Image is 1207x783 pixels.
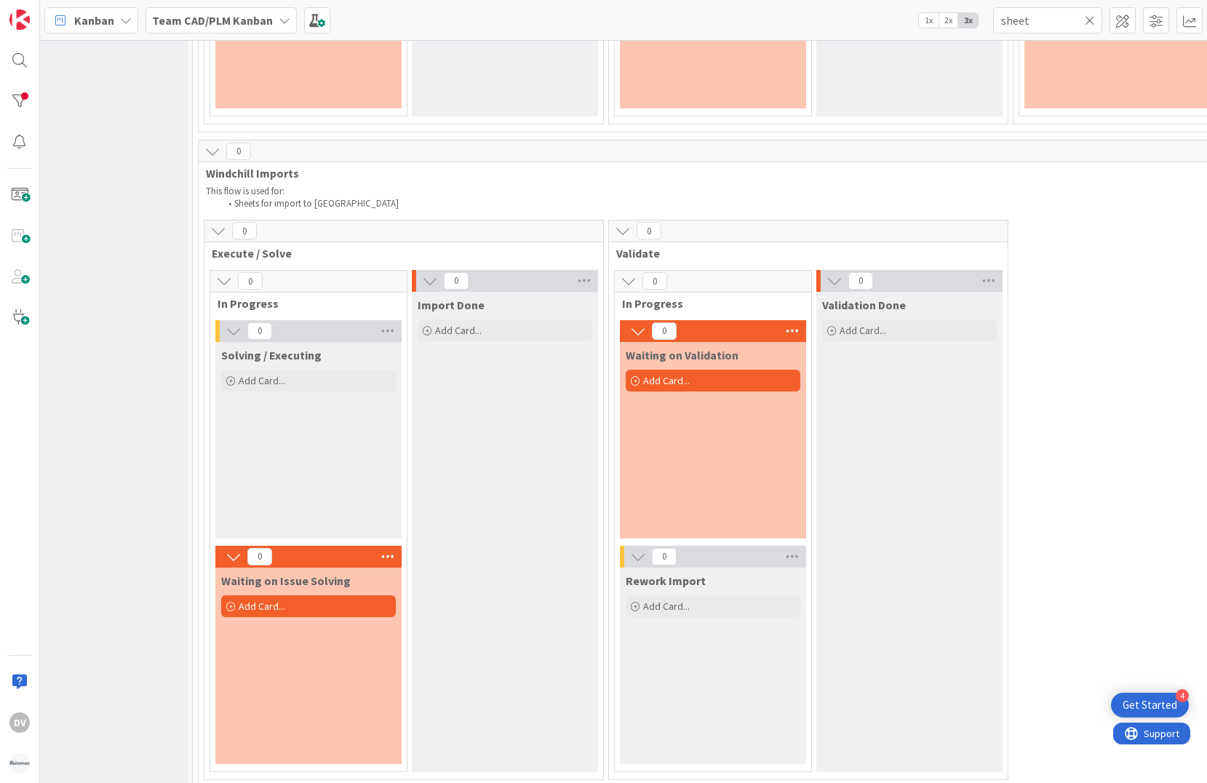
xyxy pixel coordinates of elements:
span: Validation Done [822,298,906,312]
span: Import Done [418,298,485,312]
span: Add Card... [239,374,285,387]
span: Add Card... [643,374,690,387]
div: Open Get Started checklist, remaining modules: 4 [1111,693,1189,718]
span: 0 [247,322,272,340]
span: Solving / Executing [221,348,322,362]
b: Team CAD/PLM Kanban [152,13,273,28]
span: Execute / Solve [212,246,585,261]
span: Waiting on Issue Solving [221,573,351,588]
img: avatar [9,753,30,774]
span: Add Card... [643,600,690,613]
span: 0 [848,272,873,290]
span: 3x [958,13,978,28]
span: 0 [232,222,257,239]
span: Rework Import [626,573,706,588]
span: Support [31,2,66,20]
input: Quick Filter... [993,7,1102,33]
span: Add Card... [239,600,285,613]
span: 0 [652,322,677,340]
img: Visit kanbanzone.com [9,9,30,30]
span: Kanban [74,12,114,29]
span: 0 [444,272,469,290]
span: 0 [637,222,661,239]
span: In Progress [622,296,793,311]
div: Dv [9,712,30,733]
span: Waiting on Validation [626,348,738,362]
span: 0 [642,272,667,290]
div: Get Started [1123,698,1177,712]
span: 0 [652,548,677,565]
span: 0 [247,548,272,565]
span: Add Card... [840,324,886,337]
span: In Progress [218,296,389,311]
span: 1x [919,13,939,28]
span: 0 [238,272,263,290]
span: Add Card... [435,324,482,337]
span: 2x [939,13,958,28]
span: 0 [226,143,251,160]
span: Validate [616,246,989,261]
div: 4 [1176,689,1189,702]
